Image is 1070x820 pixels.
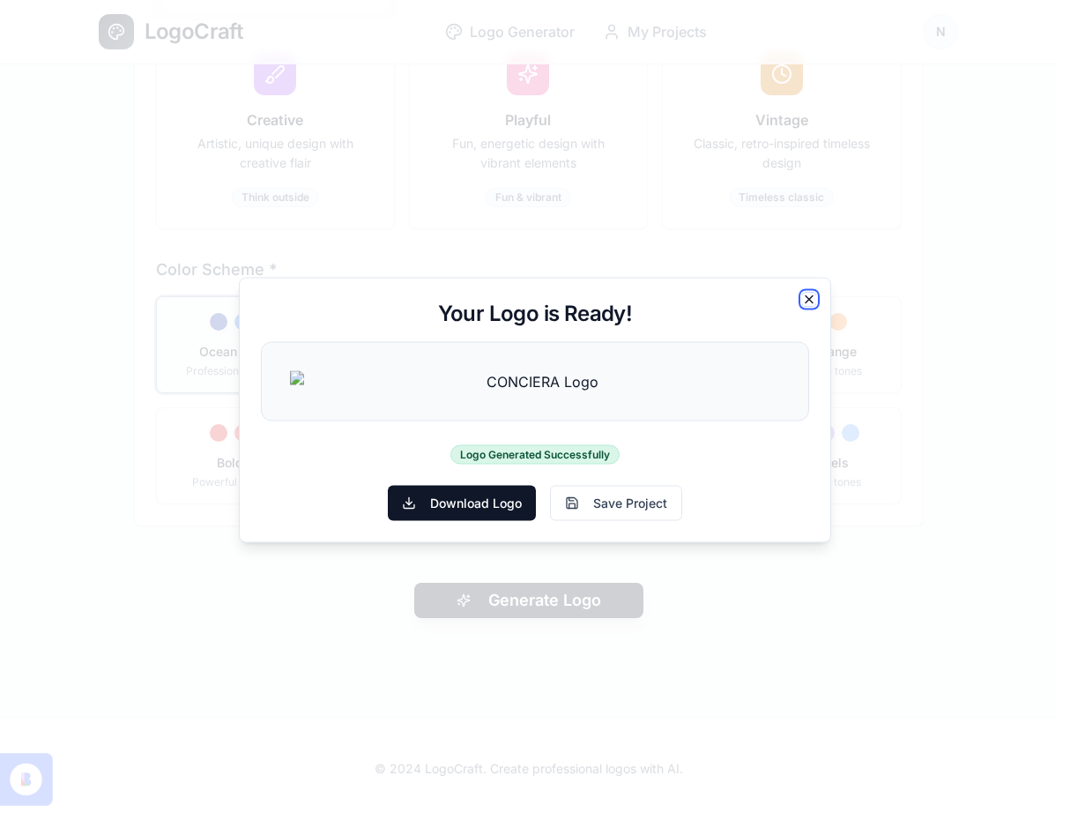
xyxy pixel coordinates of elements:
button: Download Logo [388,486,536,521]
img: CONCIERA Logo [290,371,780,392]
h2: Your Logo is Ready! [261,300,809,328]
button: Save Project [550,486,682,521]
span: Save Project [593,495,667,512]
div: Logo Generated Successfully [450,445,620,465]
span: Download Logo [430,495,522,512]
